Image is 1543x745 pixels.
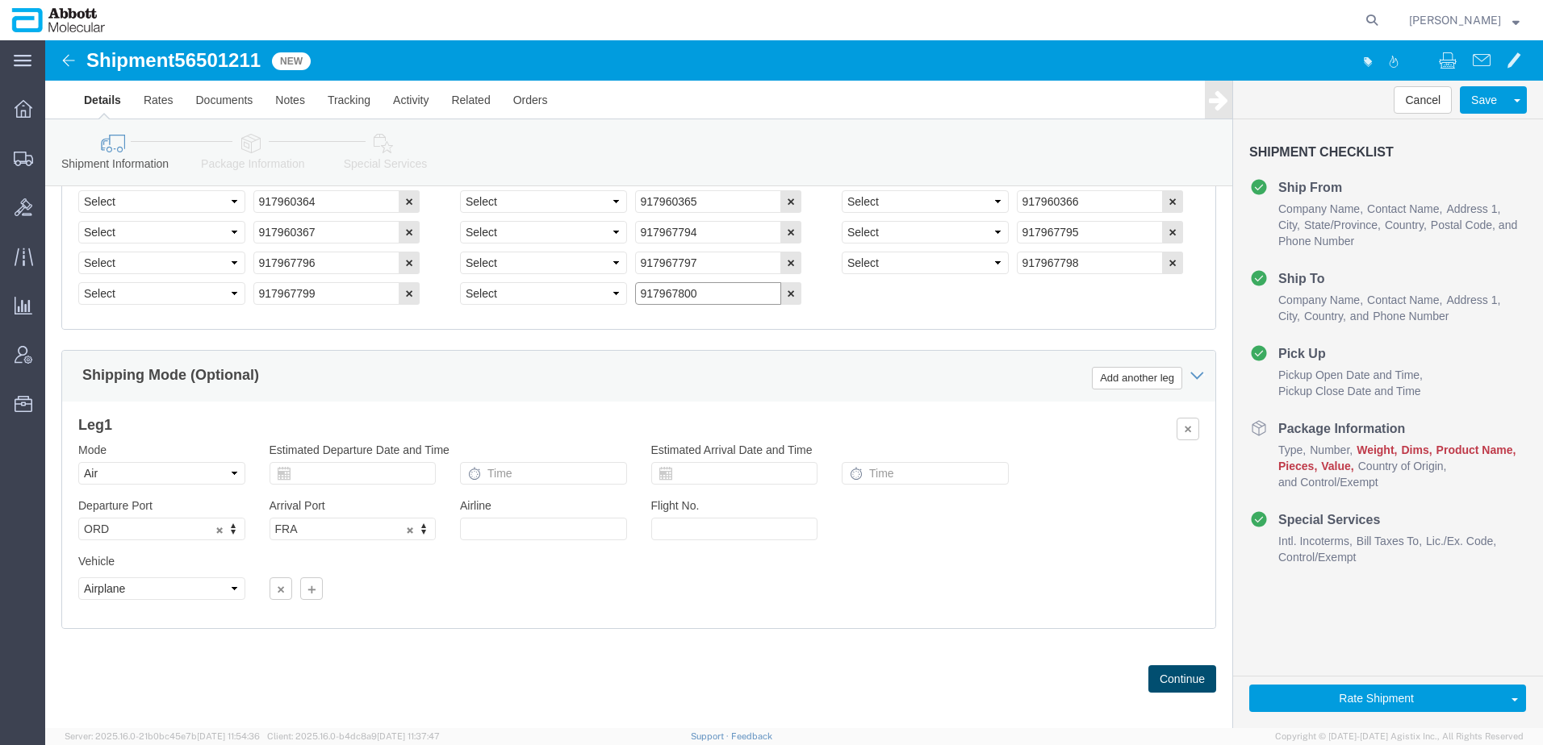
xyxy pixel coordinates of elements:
button: [PERSON_NAME] [1408,10,1520,30]
img: logo [11,8,106,32]
span: Client: 2025.16.0-b4dc8a9 [267,731,440,741]
span: Copyright © [DATE]-[DATE] Agistix Inc., All Rights Reserved [1275,730,1524,743]
iframe: FS Legacy Container [45,40,1543,728]
a: Support [691,731,731,741]
a: Feedback [731,731,772,741]
span: Jarrod Kec [1409,11,1501,29]
span: [DATE] 11:37:47 [377,731,440,741]
span: Server: 2025.16.0-21b0bc45e7b [65,731,260,741]
span: [DATE] 11:54:36 [197,731,260,741]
